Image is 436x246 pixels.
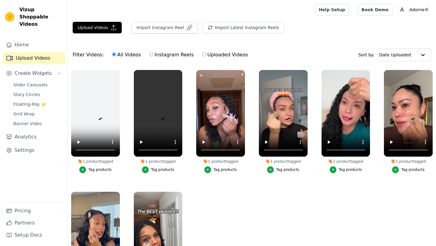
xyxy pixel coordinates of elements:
[358,48,431,61] div: Sort by:
[10,81,65,89] a: Slider Carousels
[276,167,299,172] div: Tag products
[13,91,40,98] span: Story Circles
[196,159,245,164] div: 1 product tagged
[112,51,141,59] label: All Videos
[10,100,65,108] a: Floating-Pop ⭐
[10,90,65,99] a: Story Circles
[71,159,120,164] div: 1 product tagged
[13,111,35,117] span: Grid Wrap
[2,52,65,64] a: Upload Videos
[2,39,65,51] a: Home
[259,159,308,164] div: 1 product tagged
[392,166,424,173] button: Tag products
[213,167,237,172] div: Tag products
[2,217,65,229] a: Partners
[203,22,284,33] button: Import Latest Instagram Reels
[73,22,122,33] button: Upload Videos
[2,205,65,217] a: Pricing
[2,131,65,143] a: Analytics
[322,159,370,164] div: 1 product tagged
[149,51,194,59] label: Instagram Reels
[204,166,237,173] button: Tag products
[88,167,112,172] div: Tag products
[330,166,362,173] button: Tag products
[19,6,63,28] span: Vizup Shoppable Videos
[384,159,433,164] div: 1 product tagged
[202,52,206,56] input: Uploaded Videos
[13,101,46,107] span: Floating-Pop ⭐
[315,4,349,15] a: Help Setup
[407,4,431,15] p: Adorne®
[2,144,65,156] a: Settings
[13,82,48,88] span: Slider Carousels
[339,167,362,172] div: Tag products
[202,51,248,59] label: Uploaded Videos
[73,48,251,62] div: Filter Videos:
[131,22,198,33] button: Import Instagram Reel
[15,70,52,77] span: Create Widgets
[358,4,392,15] a: Book Demo
[112,52,116,56] input: All Videos
[397,4,431,15] button: A Adorne®
[267,166,299,173] button: Tag products
[149,52,153,56] input: Instagram Reels
[2,67,65,79] button: Create Widgets
[151,167,174,172] div: Tag products
[5,12,15,22] img: Vizup
[10,110,65,118] a: Grid Wrap
[401,167,424,172] div: Tag products
[142,166,174,173] button: Tag products
[134,159,183,164] div: 1 product tagged
[400,7,404,13] text: A
[13,121,42,127] span: Banner Video
[10,119,65,128] a: Banner Video
[2,229,65,241] a: Setup Docs
[79,166,112,173] button: Tag products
